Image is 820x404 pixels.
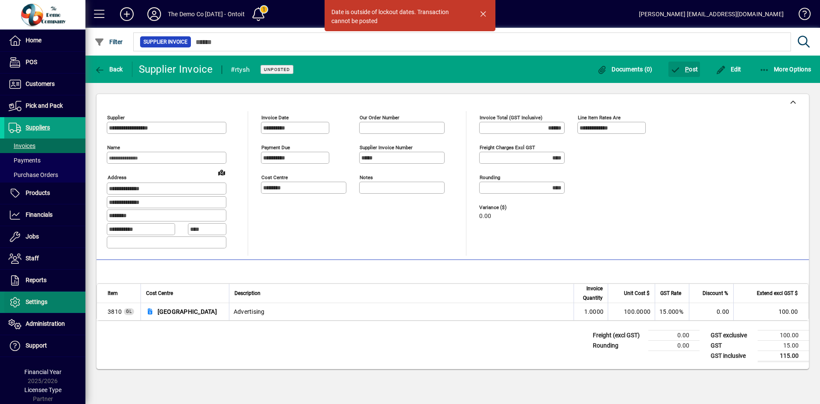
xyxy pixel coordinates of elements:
a: Support [4,335,85,357]
span: P [685,66,689,73]
a: Settings [4,292,85,313]
td: 115.00 [758,351,809,361]
td: Freight (excl GST) [589,330,648,340]
mat-label: Our order number [360,115,399,121]
button: More Options [757,62,814,77]
span: Documents (0) [597,66,653,73]
span: Unposted [264,67,290,72]
span: Extend excl GST $ [757,289,798,298]
a: View on map [215,165,228,179]
span: Customers [26,80,55,87]
button: Back [92,62,125,77]
span: Staff [26,255,39,262]
mat-label: Freight charges excl GST [480,144,535,150]
td: 0.00 [648,340,700,351]
button: Documents (0) [595,62,655,77]
span: POS [26,59,37,65]
span: Description [234,289,261,298]
div: [PERSON_NAME] [EMAIL_ADDRESS][DOMAIN_NAME] [639,7,784,21]
td: 100.00 [758,330,809,340]
span: GST Rate [660,289,681,298]
a: Purchase Orders [4,168,85,182]
td: 0.00 [648,330,700,340]
mat-label: Supplier invoice number [360,144,413,150]
a: Products [4,183,85,204]
span: More Options [759,66,811,73]
td: 0.00 [689,303,733,320]
td: GST [706,340,758,351]
span: Home [26,37,41,44]
span: Advertising [108,307,122,316]
span: Unit Cost $ [624,289,650,298]
span: Filter [94,38,123,45]
mat-label: Invoice date [261,115,289,121]
span: GL [126,309,132,314]
span: Invoice Quantity [579,284,603,303]
mat-label: Invoice Total (GST inclusive) [480,115,542,121]
span: Suppliers [26,124,50,131]
span: Reports [26,277,47,283]
span: Purchase Orders [9,171,58,178]
a: Pick and Pack [4,95,85,117]
span: Financial Year [24,369,61,375]
span: Supplier Invoice [143,38,187,46]
td: 100.00 [733,303,808,320]
td: 15.000% [655,303,689,320]
span: Pick and Pack [26,102,63,109]
span: Item [108,289,118,298]
a: Knowledge Base [792,2,809,29]
span: 0.00 [479,213,491,220]
mat-label: Rounding [480,174,500,180]
a: Invoices [4,139,85,153]
a: Jobs [4,226,85,248]
mat-label: Supplier [107,115,125,121]
span: Products [26,189,50,196]
td: Rounding [589,340,648,351]
div: #rtysh [231,63,250,77]
button: Post [668,62,700,77]
td: GST exclusive [706,330,758,340]
button: Edit [714,62,744,77]
mat-label: Notes [360,174,373,180]
td: GST inclusive [706,351,758,361]
div: The Demo Co [DATE] - Ontoit [168,7,245,21]
td: 15.00 [758,340,809,351]
button: Filter [92,34,125,50]
span: Discount % [703,289,728,298]
a: Home [4,30,85,51]
span: Support [26,342,47,349]
mat-label: Payment due [261,144,290,150]
a: Customers [4,74,85,95]
span: Payments [9,157,41,164]
a: POS [4,52,85,73]
span: Cost Centre [146,289,173,298]
span: Settings [26,298,47,305]
app-page-header-button: Back [85,62,132,77]
a: Financials [4,204,85,226]
td: Advertising [229,303,574,320]
mat-label: Line item rates are [578,115,621,121]
span: Edit [716,66,741,73]
td: 100.0000 [608,303,655,320]
a: Payments [4,153,85,168]
span: Variance ($) [479,205,530,210]
a: Administration [4,313,85,335]
span: Invoices [9,142,35,149]
div: Supplier Invoice [139,62,213,76]
button: Profile [141,6,168,22]
td: 1.0000 [574,303,608,320]
span: Financials [26,211,53,218]
mat-label: Name [107,144,120,150]
span: Back [94,66,123,73]
mat-label: Cost Centre [261,174,288,180]
span: Licensee Type [24,386,61,393]
a: Reports [4,270,85,291]
span: Jobs [26,233,39,240]
span: [GEOGRAPHIC_DATA] [158,307,217,316]
a: Staff [4,248,85,269]
span: Administration [26,320,65,327]
span: ost [671,66,698,73]
button: Add [113,6,141,22]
